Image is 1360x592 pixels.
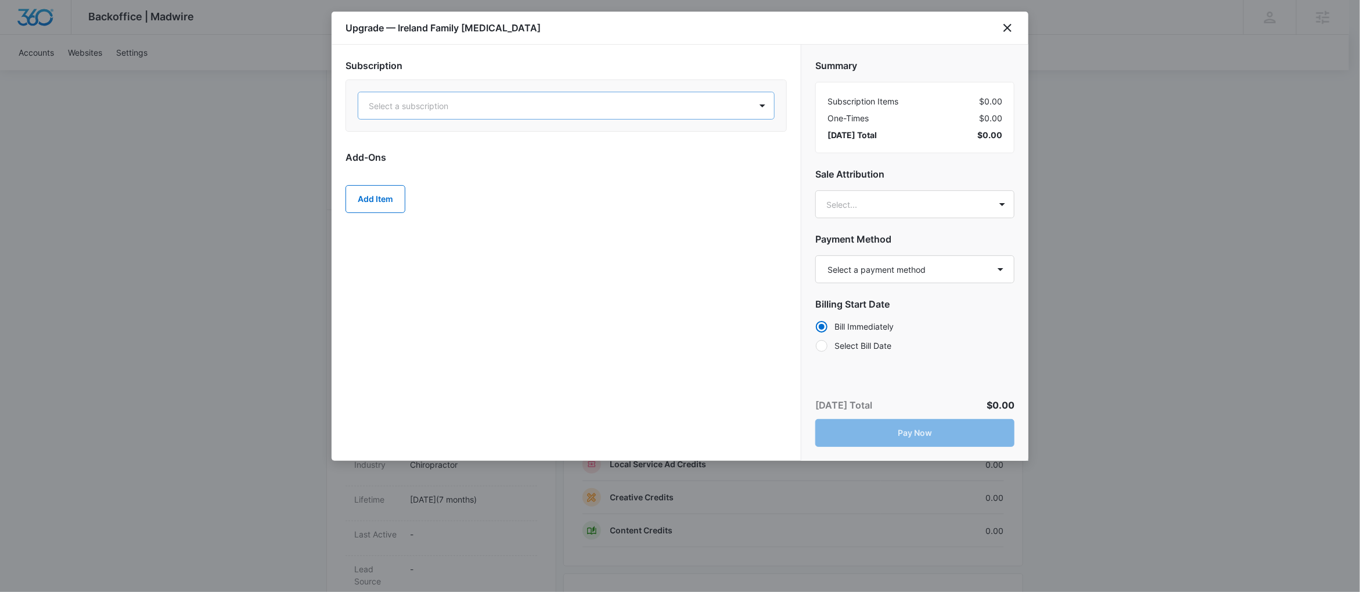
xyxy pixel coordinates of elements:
[346,59,787,73] h2: Subscription
[815,167,1014,181] h2: Sale Attribution
[815,340,1014,352] label: Select Bill Date
[346,150,787,164] h2: Add-Ons
[827,112,869,124] span: One-Times
[987,399,1014,411] span: $0.00
[827,95,1002,107] div: $0.00
[1001,21,1014,35] button: close
[369,100,371,112] input: Subscription
[827,112,1002,124] div: $0.00
[815,59,1014,73] h2: Summary
[827,129,877,141] span: [DATE] Total
[815,320,1014,333] label: Bill Immediately
[977,129,1002,141] span: $0.00
[815,297,1014,311] h2: Billing Start Date
[815,398,872,412] p: [DATE] Total
[827,95,898,107] span: Subscription Items
[346,21,541,35] h1: Upgrade — Ireland Family [MEDICAL_DATA]
[346,185,405,213] button: Add Item
[815,232,1014,246] h2: Payment Method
